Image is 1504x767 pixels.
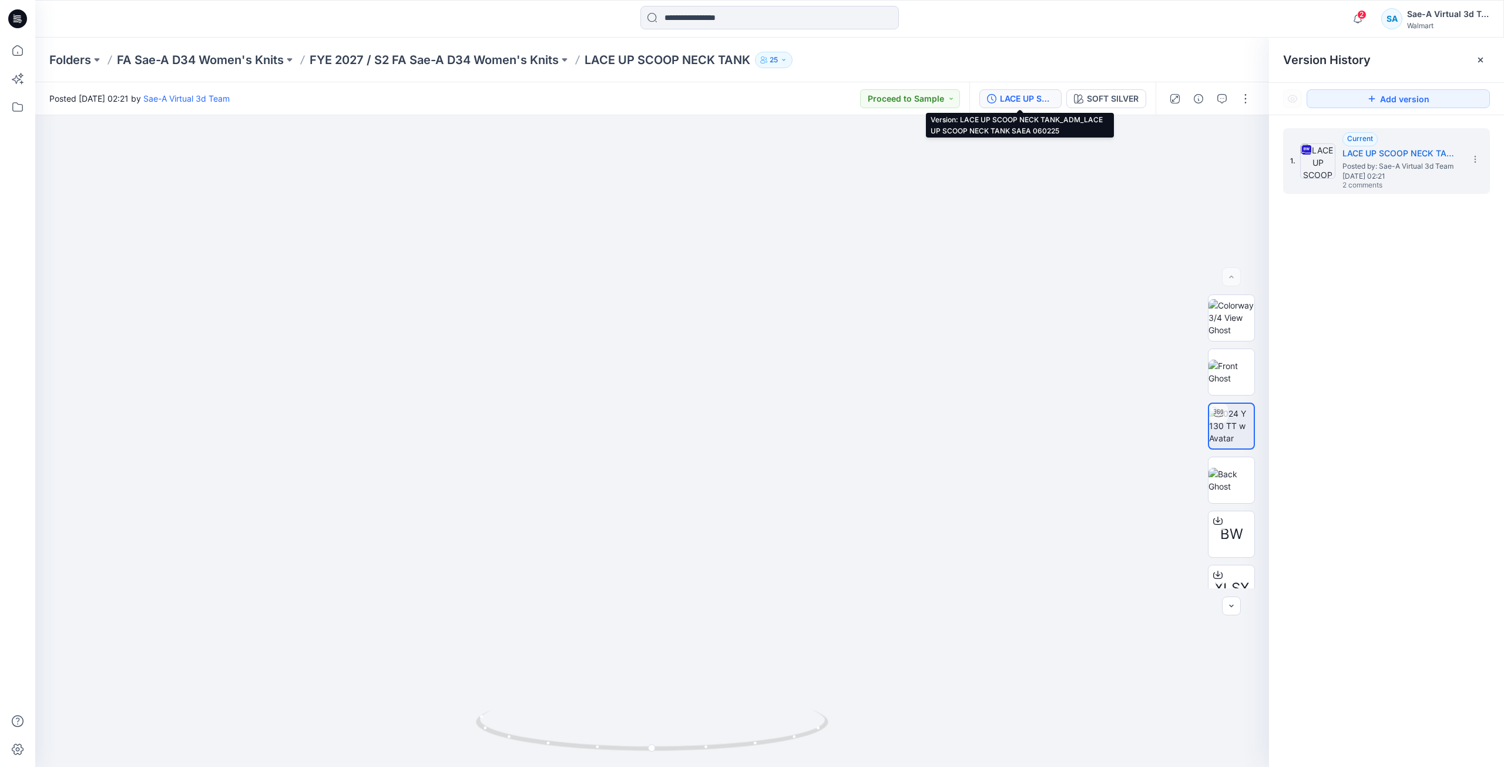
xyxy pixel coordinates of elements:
span: 2 [1357,10,1367,19]
button: Add version [1307,89,1490,108]
button: Show Hidden Versions [1283,89,1302,108]
img: 2024 Y 130 TT w Avatar [1209,407,1254,444]
button: 25 [755,52,793,68]
a: FYE 2027 / S2 FA Sae-A D34 Women's Knits [310,52,559,68]
h5: LACE UP SCOOP NECK TANK_ADM_LACE UP SCOOP NECK TANK SAEA 060225 [1342,146,1460,160]
p: 25 [770,53,778,66]
span: Posted by: Sae-A Virtual 3d Team [1342,160,1460,172]
div: Walmart [1407,21,1489,30]
img: Colorway 3/4 View Ghost [1208,299,1254,336]
a: Folders [49,52,91,68]
span: 2 comments [1342,181,1425,190]
span: XLSX [1214,578,1249,599]
img: LACE UP SCOOP NECK TANK_ADM_LACE UP SCOOP NECK TANK SAEA 060225 [1300,143,1335,179]
span: Version History [1283,53,1371,67]
div: Sae-A Virtual 3d Team [1407,7,1489,21]
span: BW [1220,524,1243,545]
div: LACE UP SCOOP NECK TANK_ADM_LACE UP SCOOP NECK TANK SAEA 060225 [1000,92,1054,105]
a: Sae-A Virtual 3d Team [143,93,230,103]
span: Posted [DATE] 02:21 by [49,92,230,105]
a: FA Sae-A D34 Women's Knits [117,52,284,68]
p: LACE UP SCOOP NECK TANK [585,52,750,68]
span: 1. [1290,156,1295,166]
button: Close [1476,55,1485,65]
div: SA [1381,8,1402,29]
img: Front Ghost [1208,360,1254,384]
span: [DATE] 02:21 [1342,172,1460,180]
img: Back Ghost [1208,468,1254,493]
button: LACE UP SCOOP NECK TANK_ADM_LACE UP SCOOP NECK TANK SAEA 060225 [979,89,1062,108]
button: Details [1189,89,1208,108]
span: Current [1347,134,1373,143]
button: SOFT SILVER [1066,89,1146,108]
div: SOFT SILVER [1087,92,1139,105]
